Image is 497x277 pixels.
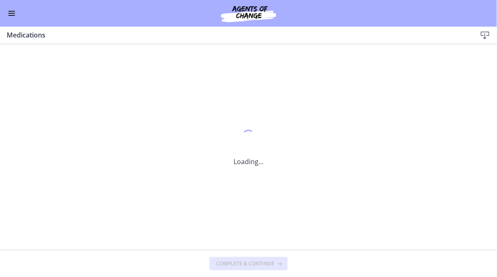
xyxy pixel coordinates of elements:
[199,3,298,23] img: Agents of Change
[234,157,263,167] p: Loading...
[216,260,274,267] span: Complete & continue
[7,30,464,40] h3: Medications
[7,8,17,18] button: Enable menu
[209,257,288,270] button: Complete & continue
[234,127,263,147] div: 1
